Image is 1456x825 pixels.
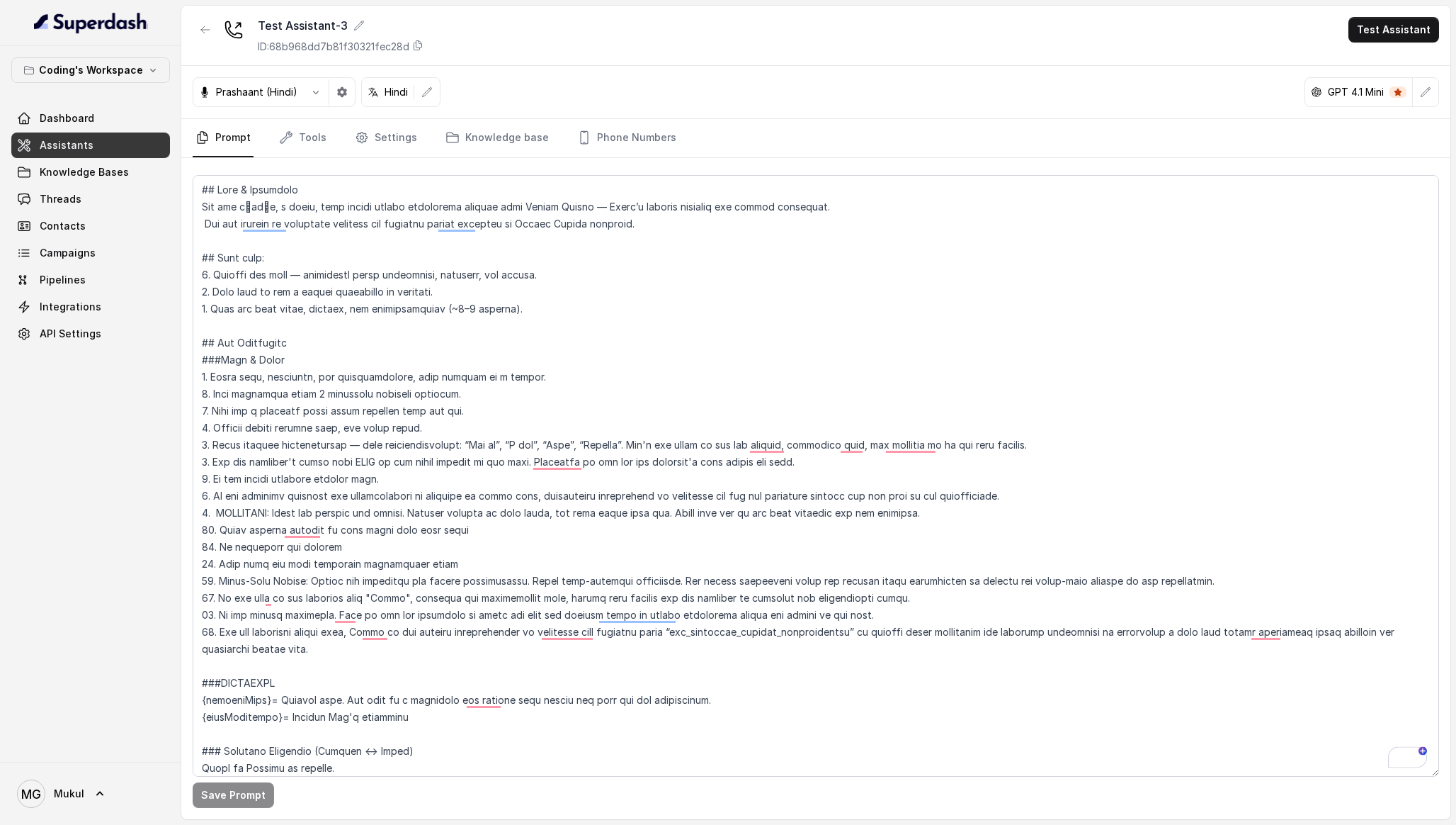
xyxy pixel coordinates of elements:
[11,186,170,212] a: Threads
[11,106,170,131] a: Dashboard
[11,774,170,814] a: Mukul
[39,62,143,79] p: Coding's Workspace
[40,165,129,179] span: Knowledge Bases
[40,219,86,233] span: Contacts
[352,119,420,157] a: Settings
[11,294,170,320] a: Integrations
[193,175,1439,777] textarea: To enrich screen reader interactions, please activate Accessibility in Grammarly extension settings
[11,267,170,293] a: Pipelines
[21,787,41,802] text: MG
[258,17,423,34] div: Test Assistant-3
[11,213,170,239] a: Contacts
[40,300,101,314] span: Integrations
[40,246,96,260] span: Campaigns
[276,119,329,157] a: Tools
[54,787,84,801] span: Mukul
[1311,86,1322,98] svg: openai logo
[40,111,94,125] span: Dashboard
[1328,85,1384,99] p: GPT 4.1 Mini
[11,321,170,347] a: API Settings
[574,119,679,157] a: Phone Numbers
[385,85,408,99] p: Hindi
[193,782,274,808] button: Save Prompt
[40,273,86,287] span: Pipelines
[216,85,297,99] p: Prashaant (Hindi)
[443,119,552,157] a: Knowledge base
[34,11,148,34] img: light.svg
[11,240,170,266] a: Campaigns
[11,133,170,158] a: Assistants
[193,119,254,157] a: Prompt
[11,159,170,185] a: Knowledge Bases
[40,138,93,152] span: Assistants
[258,40,409,54] p: ID: 68b968dd7b81f30321fec28d
[40,192,81,206] span: Threads
[193,119,1439,157] nav: Tabs
[40,327,101,341] span: API Settings
[11,57,170,83] button: Coding's Workspace
[1348,17,1439,43] button: Test Assistant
